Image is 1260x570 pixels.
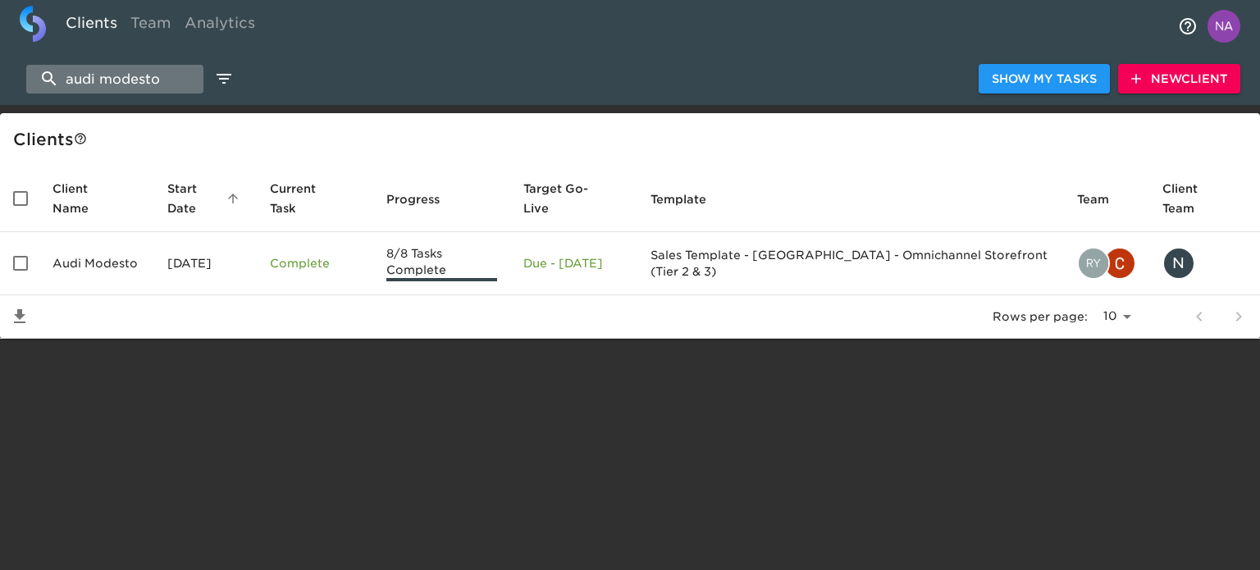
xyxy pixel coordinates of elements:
[59,6,124,46] a: Clients
[1094,304,1137,329] select: rows per page
[1207,10,1240,43] img: Profile
[523,179,603,218] span: Calculated based on the start date and the duration of all Tasks contained in this Hub.
[270,255,361,271] p: Complete
[1162,247,1195,280] div: N
[1118,64,1240,94] button: NewClient
[992,69,1097,89] span: Show My Tasks
[1162,247,1247,280] div: nick.george@dgdg.com
[993,308,1088,325] p: Rows per page:
[74,132,87,145] svg: This is a list of all of your clients and clients shared with you
[124,6,178,46] a: Team
[178,6,262,46] a: Analytics
[637,232,1064,295] td: Sales Template - [GEOGRAPHIC_DATA] - Omnichannel Storefront (Tier 2 & 3)
[154,232,257,295] td: [DATE]
[523,255,624,271] p: Due - [DATE]
[373,232,509,295] td: 8/8 Tasks Complete
[13,126,1253,153] div: Client s
[210,65,238,93] button: edit
[270,179,361,218] span: Current Task
[167,179,244,218] span: Start Date
[39,232,154,295] td: Audi Modesto
[20,6,46,42] img: logo
[1131,69,1227,89] span: New Client
[270,179,340,218] span: This is the next Task in this Hub that should be completed
[651,189,728,209] span: Template
[1168,7,1207,46] button: notifications
[979,64,1110,94] button: Show My Tasks
[1077,189,1130,209] span: Team
[1079,249,1108,278] img: ryan.dale@roadster.com
[1077,247,1136,280] div: ryan.dale@roadster.com, christopher.mccarthy@roadster.com
[1162,179,1247,218] span: Client Team
[386,189,461,209] span: Progress
[52,179,141,218] span: Client Name
[523,179,624,218] span: Target Go-Live
[1105,249,1134,278] img: christopher.mccarthy@roadster.com
[26,65,203,93] input: search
